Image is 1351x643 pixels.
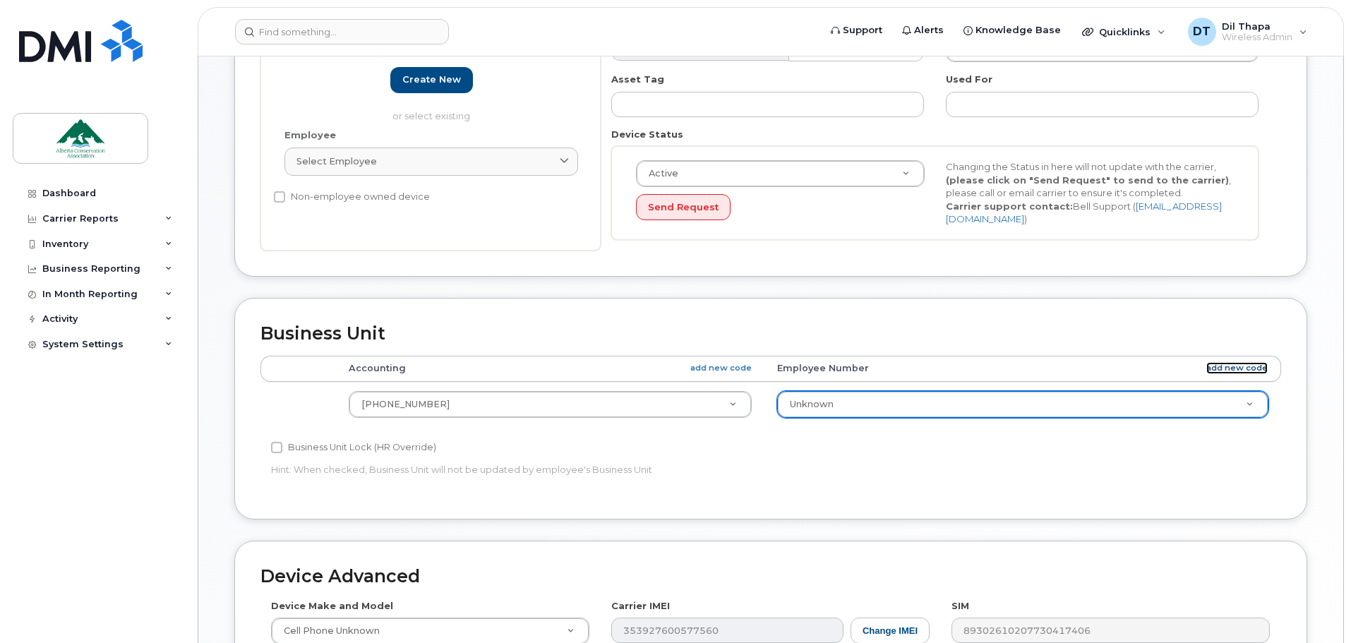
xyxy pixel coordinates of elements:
a: [EMAIL_ADDRESS][DOMAIN_NAME] [946,200,1222,225]
label: Employee [284,128,336,142]
span: Quicklinks [1099,26,1151,37]
span: Support [843,23,882,37]
span: Alerts [914,23,944,37]
a: Active [637,161,924,186]
button: Send Request [636,194,731,220]
span: Wireless Admin [1222,32,1292,43]
span: Dil Thapa [1222,20,1292,32]
div: Changing the Status in here will not update with the carrier, , please call or email carrier to e... [935,160,1245,226]
span: Knowledge Base [975,23,1061,37]
a: [PHONE_NUMBER] [349,392,752,417]
label: SIM [951,599,969,613]
a: Unknown [778,392,1268,417]
span: Select employee [296,155,377,168]
a: Select employee [284,148,578,176]
a: Alerts [892,16,954,44]
div: Quicklinks [1072,18,1175,46]
input: Non-employee owned device [274,191,285,203]
span: 005-00-01-201 [361,399,450,409]
a: Create new [390,67,473,93]
strong: Carrier support contact: [946,200,1073,212]
span: Unknown [790,399,834,409]
label: Used For [946,73,992,86]
label: Device Status [611,128,683,141]
div: Dil Thapa [1178,18,1317,46]
span: Active [640,167,678,180]
label: Business Unit Lock (HR Override) [271,439,436,456]
label: Device Make and Model [271,599,393,613]
span: DT [1193,23,1211,40]
h2: Device Advanced [260,567,1281,587]
p: or select existing [284,109,578,123]
th: Accounting [336,356,765,381]
input: Find something... [235,19,449,44]
h2: Business Unit [260,324,1281,344]
span: Cell Phone Unknown [275,625,380,637]
a: Knowledge Base [954,16,1071,44]
label: Asset Tag [611,73,664,86]
a: add new code [690,362,752,374]
a: add new code [1206,362,1268,374]
p: Hint: When checked, Business Unit will not be updated by employee's Business Unit [271,463,930,476]
input: Business Unit Lock (HR Override) [271,442,282,453]
label: Carrier IMEI [611,599,670,613]
th: Employee Number [764,356,1281,381]
a: Support [821,16,892,44]
label: Non-employee owned device [274,188,430,205]
strong: (please click on "Send Request" to send to the carrier) [946,174,1229,186]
